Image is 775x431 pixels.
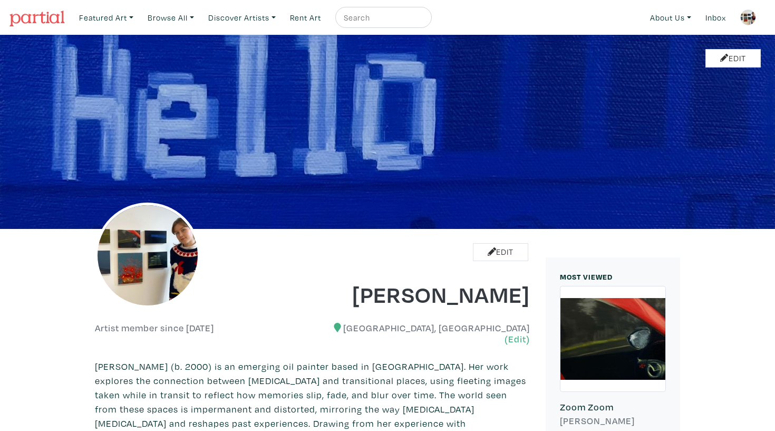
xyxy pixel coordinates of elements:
[705,49,761,68] a: Edit
[560,415,666,427] h6: [PERSON_NAME]
[74,7,138,28] a: Featured Art
[343,11,422,24] input: Search
[560,401,666,413] h6: Zoom Zoom
[143,7,199,28] a: Browse All
[321,280,530,308] h1: [PERSON_NAME]
[95,322,214,334] h6: Artist member since [DATE]
[701,7,731,28] a: Inbox
[645,7,696,28] a: About Us
[95,203,200,308] img: phpThumb.php
[321,322,530,345] h6: [GEOGRAPHIC_DATA], [GEOGRAPHIC_DATA]
[505,333,530,344] a: (Edit)
[473,243,528,262] a: Edit
[285,7,326,28] a: Rent Art
[740,9,756,25] img: phpThumb.php
[204,7,280,28] a: Discover Artists
[560,272,613,282] small: MOST VIEWED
